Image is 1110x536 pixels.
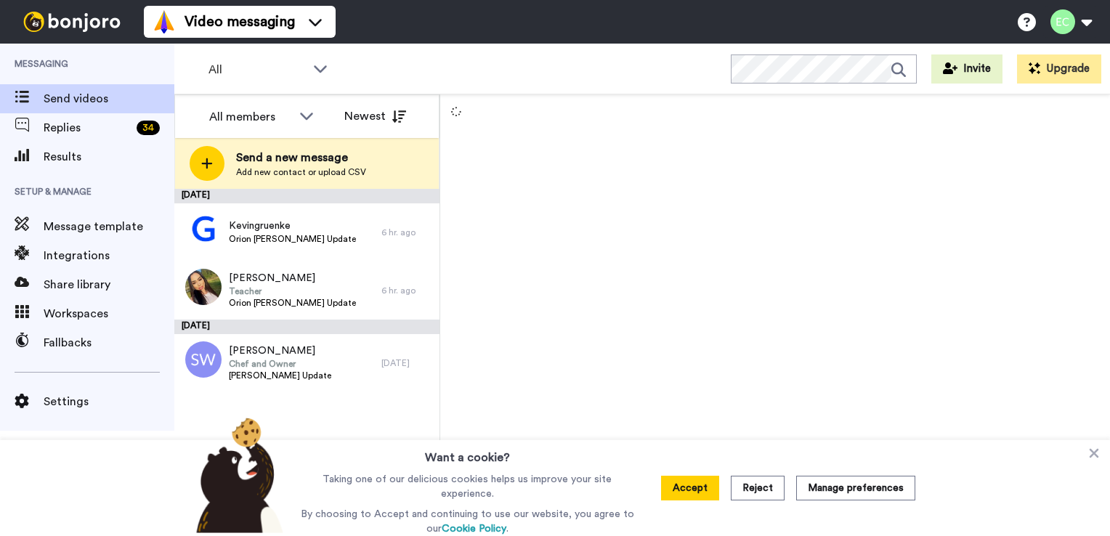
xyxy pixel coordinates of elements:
[229,219,356,233] span: Kevingruenke
[44,247,174,264] span: Integrations
[381,285,432,296] div: 6 hr. ago
[229,344,331,358] span: [PERSON_NAME]
[44,90,174,107] span: Send videos
[381,357,432,369] div: [DATE]
[381,227,432,238] div: 6 hr. ago
[183,417,291,533] img: bear-with-cookie.png
[442,524,506,534] a: Cookie Policy
[44,276,174,293] span: Share library
[185,12,295,32] span: Video messaging
[44,218,174,235] span: Message template
[229,358,331,370] span: Chef and Owner
[209,108,292,126] div: All members
[229,233,356,245] span: Orion [PERSON_NAME] Update
[44,119,131,137] span: Replies
[17,12,126,32] img: bj-logo-header-white.svg
[229,285,356,297] span: Teacher
[137,121,160,135] div: 34
[44,393,174,410] span: Settings
[731,476,785,500] button: Reject
[661,476,719,500] button: Accept
[425,440,510,466] h3: Want a cookie?
[333,102,417,131] button: Newest
[931,54,1002,84] button: Invite
[236,166,366,178] span: Add new contact or upload CSV
[1017,54,1101,84] button: Upgrade
[185,211,222,247] img: 7cc58815-c78e-45ee-a6de-c9309023aa31.png
[44,334,174,352] span: Fallbacks
[174,189,439,203] div: [DATE]
[236,149,366,166] span: Send a new message
[208,61,306,78] span: All
[44,305,174,322] span: Workspaces
[153,10,176,33] img: vm-color.svg
[229,271,356,285] span: [PERSON_NAME]
[44,148,174,166] span: Results
[796,476,915,500] button: Manage preferences
[297,472,638,501] p: Taking one of our delicious cookies helps us improve your site experience.
[229,297,356,309] span: Orion [PERSON_NAME] Update
[297,507,638,536] p: By choosing to Accept and continuing to use our website, you agree to our .
[185,341,222,378] img: sw.png
[174,320,439,334] div: [DATE]
[229,370,331,381] span: [PERSON_NAME] Update
[185,269,222,305] img: da0b798e-9cad-4545-8747-8b314f4427b1.jpg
